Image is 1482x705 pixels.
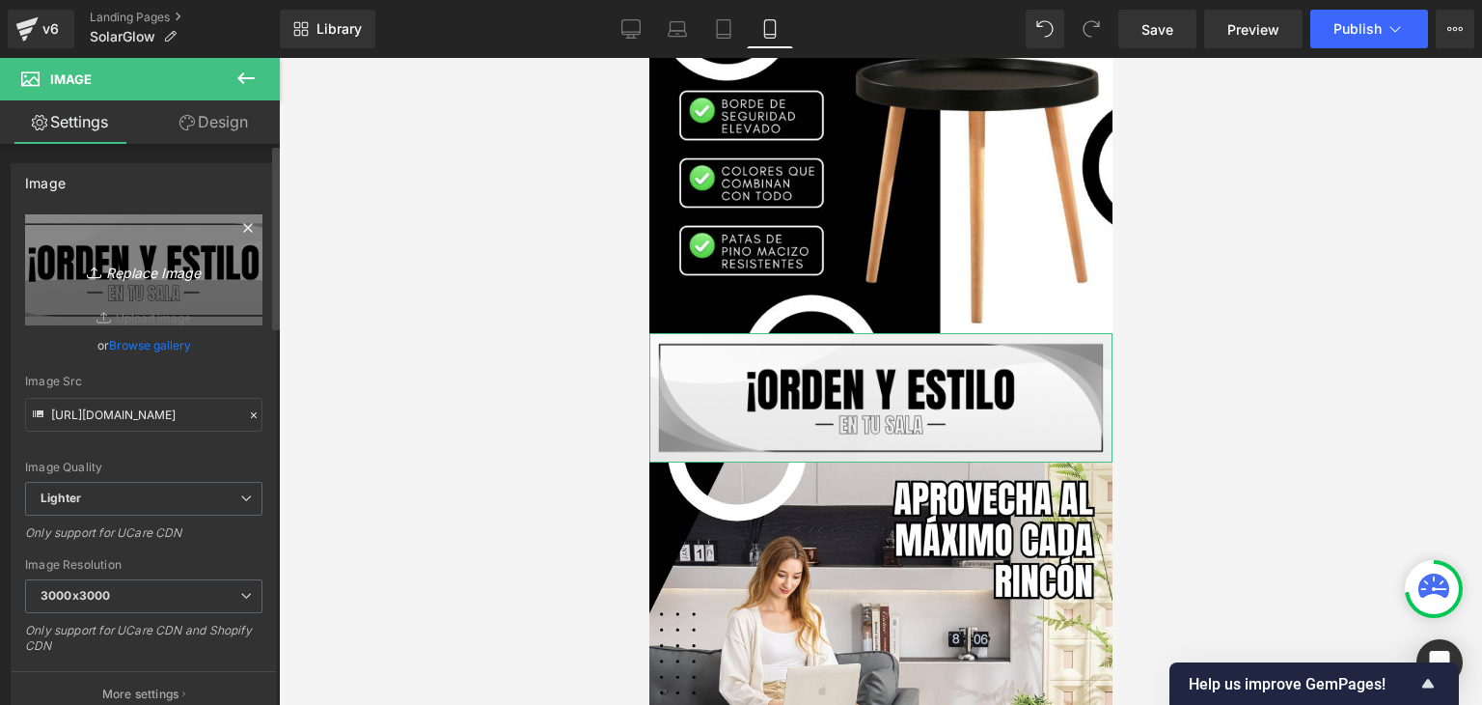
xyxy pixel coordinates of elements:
[25,558,262,572] div: Image Resolution
[1416,639,1463,686] div: Open Intercom Messenger
[67,258,221,282] i: Replace Image
[608,10,654,48] a: Desktop
[25,623,262,666] div: Only support for UCare CDN and Shopify CDN
[25,461,262,474] div: Image Quality
[1141,19,1173,40] span: Save
[1310,10,1428,48] button: Publish
[654,10,700,48] a: Laptop
[1189,672,1440,695] button: Show survey - Help us improve GemPages!
[1026,10,1064,48] button: Undo
[1072,10,1111,48] button: Redo
[25,164,66,191] div: Image
[144,100,284,144] a: Design
[747,10,793,48] a: Mobile
[90,29,155,44] span: SolarGlow
[102,686,179,703] p: More settings
[1204,10,1303,48] a: Preview
[8,10,74,48] a: v6
[50,71,92,87] span: Image
[25,335,262,355] div: or
[25,525,262,553] div: Only support for UCare CDN
[316,20,362,38] span: Library
[700,10,747,48] a: Tablet
[280,10,375,48] a: New Library
[39,16,63,42] div: v6
[109,328,191,362] a: Browse gallery
[25,398,262,432] input: Link
[1189,675,1416,693] span: Help us improve GemPages!
[41,491,81,505] b: Lighter
[1333,21,1382,37] span: Publish
[90,10,280,25] a: Landing Pages
[25,375,262,388] div: Image Src
[1227,19,1279,40] span: Preview
[41,588,110,603] b: 3000x3000
[1436,10,1474,48] button: More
